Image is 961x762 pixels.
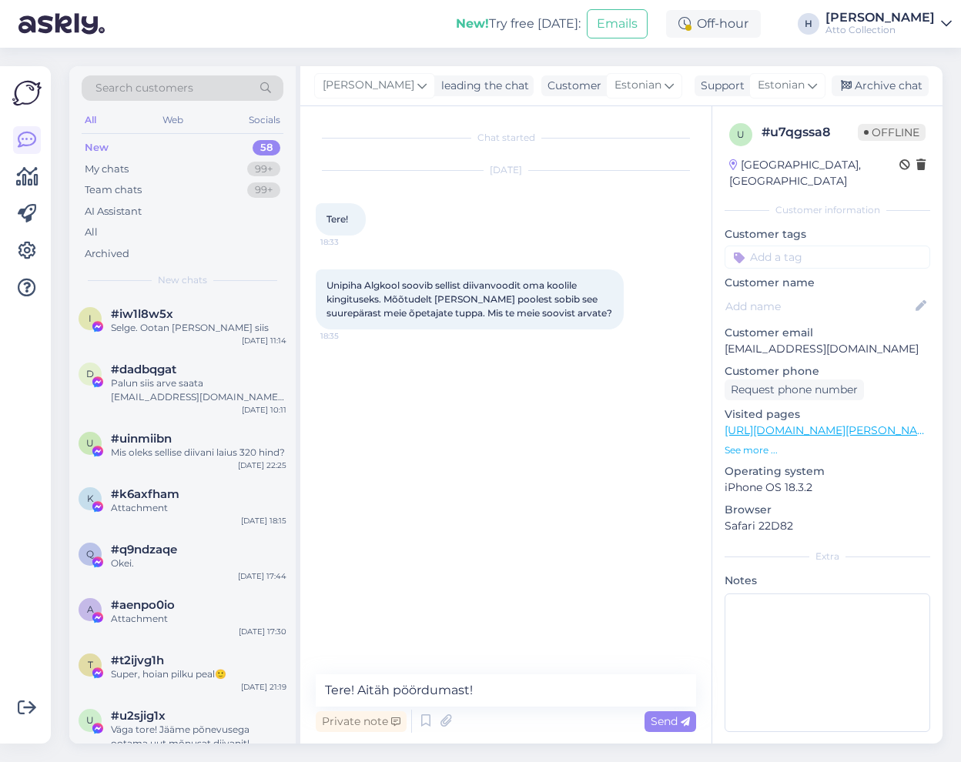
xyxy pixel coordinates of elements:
[326,213,348,225] span: Tere!
[316,163,696,177] div: [DATE]
[238,460,286,471] div: [DATE] 22:25
[725,379,864,400] div: Request phone number
[725,246,930,269] input: Add a tag
[86,548,94,560] span: q
[651,714,690,728] span: Send
[159,110,186,130] div: Web
[323,77,414,94] span: [PERSON_NAME]
[725,518,930,534] p: Safari 22D82
[725,275,930,291] p: Customer name
[241,515,286,526] div: [DATE] 18:15
[111,612,286,626] div: Attachment
[825,12,935,24] div: [PERSON_NAME]
[111,543,177,556] span: #q9ndzaqe
[86,368,94,379] span: d
[832,75,929,96] div: Archive chat
[725,550,930,563] div: Extra
[247,182,280,198] div: 99+
[111,376,286,404] div: Palun siis arve saata [EMAIL_ADDRESS][DOMAIN_NAME] ja arvesaajaks Supelhai OÜ.
[725,406,930,423] p: Visited pages
[435,78,529,94] div: leading the chat
[85,204,142,219] div: AI Assistant
[111,653,164,667] span: #t2ijvg1h
[85,246,129,262] div: Archived
[85,162,129,177] div: My chats
[111,501,286,515] div: Attachment
[158,273,207,287] span: New chats
[695,78,745,94] div: Support
[725,573,930,589] p: Notes
[89,312,92,324] span: i
[666,10,761,38] div: Off-hour
[316,674,696,707] textarea: Tere! Aitäh pöördumast!
[725,203,930,217] div: Customer information
[111,321,286,335] div: Selge. Ootan [PERSON_NAME] siis
[725,443,930,457] p: See more ...
[798,13,819,35] div: H
[241,681,286,693] div: [DATE] 21:19
[85,225,98,240] div: All
[320,236,378,248] span: 18:33
[316,131,696,145] div: Chat started
[725,298,912,315] input: Add name
[86,714,94,726] span: u
[87,493,94,504] span: k
[85,140,109,155] div: New
[725,502,930,518] p: Browser
[541,78,601,94] div: Customer
[86,437,94,449] span: u
[725,363,930,379] p: Customer phone
[316,711,407,732] div: Private note
[247,162,280,177] div: 99+
[614,77,661,94] span: Estonian
[825,24,935,36] div: Atto Collection
[95,80,193,96] span: Search customers
[858,124,926,141] span: Offline
[12,79,42,108] img: Askly Logo
[320,330,378,342] span: 18:35
[82,110,99,130] div: All
[111,723,286,750] div: Väga tore! Jääme põnevusega ootama uut mõnusat diivanit!
[111,432,172,446] span: #uinmiibn
[737,129,745,140] span: u
[725,463,930,480] p: Operating system
[729,157,899,189] div: [GEOGRAPHIC_DATA], [GEOGRAPHIC_DATA]
[242,404,286,416] div: [DATE] 10:11
[587,9,648,38] button: Emails
[725,341,930,357] p: [EMAIL_ADDRESS][DOMAIN_NAME]
[111,487,179,501] span: #k6axfham
[111,598,175,612] span: #aenpo0io
[87,603,94,615] span: a
[85,182,142,198] div: Team chats
[758,77,805,94] span: Estonian
[725,226,930,242] p: Customer tags
[111,667,286,681] div: Super, hoian pilku peal🙂
[111,556,286,570] div: Okei.
[111,446,286,460] div: Mis oleks sellise diivani laius 320 hind?
[238,570,286,582] div: [DATE] 17:44
[253,140,280,155] div: 58
[725,325,930,341] p: Customer email
[111,307,173,321] span: #iw1l8w5x
[825,12,952,36] a: [PERSON_NAME]Atto Collection
[326,279,612,319] span: Unipiha Algkool soovib sellist diivanvoodit oma koolile kingituseks. Mõõtudelt [PERSON_NAME] pool...
[111,363,176,376] span: #dadbqgat
[239,626,286,637] div: [DATE] 17:30
[242,335,286,346] div: [DATE] 11:14
[725,423,937,437] a: [URL][DOMAIN_NAME][PERSON_NAME]
[725,480,930,496] p: iPhone OS 18.3.2
[456,16,489,31] b: New!
[246,110,283,130] div: Socials
[111,709,166,723] span: #u2sjig1x
[762,123,858,142] div: # u7qgssa8
[88,659,93,670] span: t
[456,15,581,33] div: Try free [DATE]:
